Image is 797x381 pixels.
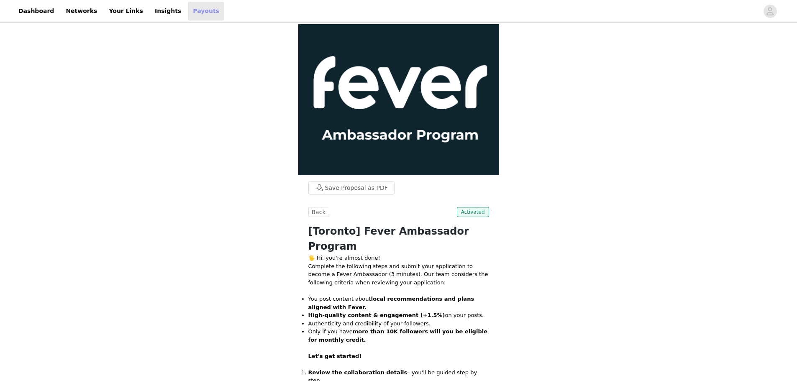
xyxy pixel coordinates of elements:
[150,2,186,20] a: Insights
[298,24,499,175] img: campaign image
[308,181,395,194] button: Save Proposal as PDF
[308,207,329,217] button: Back
[308,262,489,287] p: Complete the following steps and submit your application to become a Fever Ambassador (3 minutes)...
[308,327,489,344] li: Only if you have
[308,328,487,343] strong: will you be eligible for monthly credit.
[61,2,102,20] a: Networks
[308,224,489,254] h1: [Toronto] Fever Ambassador Program
[308,296,474,310] strong: local recommendations and plans aligned with Fever.
[308,311,489,320] li: on your posts.
[13,2,59,20] a: Dashboard
[308,295,489,311] li: You post content about
[353,328,428,335] strong: more than 10K followers
[308,369,407,376] strong: Review the collaboration details
[308,353,362,359] strong: Let's get started!
[308,312,445,318] strong: High-quality content & engagement (+1.5%)
[457,207,489,217] span: Activated
[308,254,489,262] p: 🖐️ Hi, you're almost done!
[308,320,489,328] li: Authenticity and credibility of your followers.
[766,5,774,18] div: avatar
[188,2,224,20] a: Payouts
[104,2,148,20] a: Your Links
